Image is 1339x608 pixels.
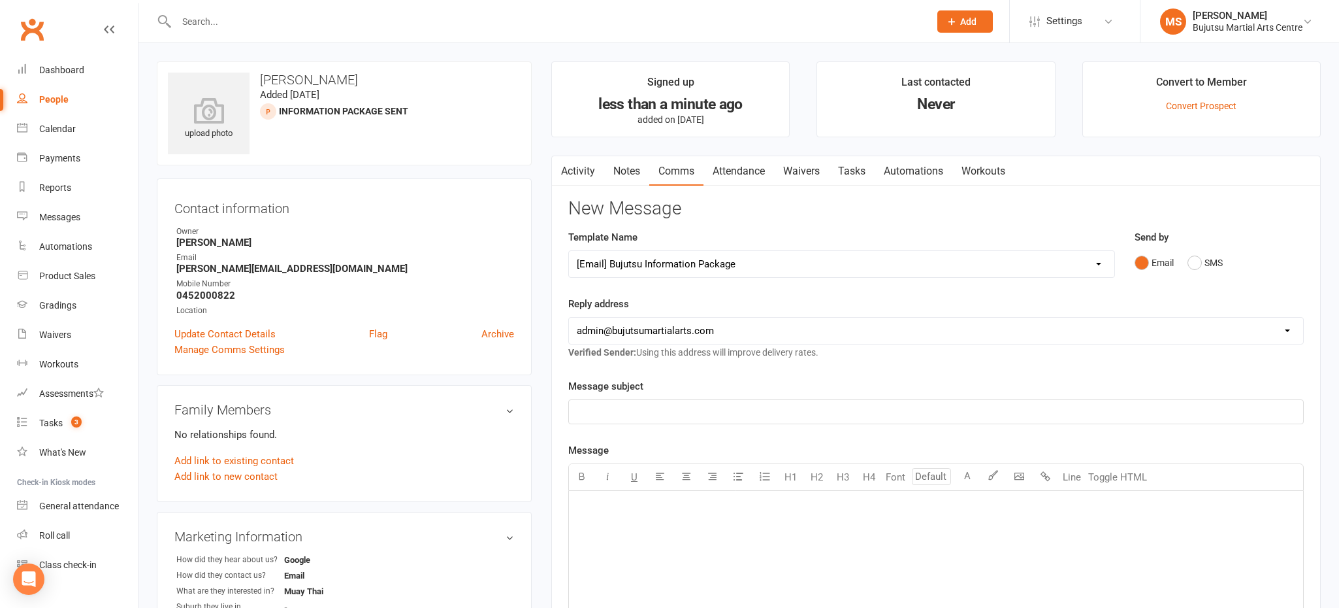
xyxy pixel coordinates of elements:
span: Using this address will improve delivery rates. [568,347,818,358]
div: Product Sales [39,271,95,281]
strong: Muay Thai [284,586,359,596]
div: Messages [39,212,80,222]
input: Search... [172,12,921,31]
a: Update Contact Details [174,326,276,342]
span: Settings [1046,7,1082,36]
div: How did they hear about us? [176,554,284,566]
a: Activity [552,156,604,186]
div: Class check-in [39,560,97,570]
strong: Email [284,571,359,581]
div: Email [176,252,514,264]
label: Reply address [568,296,629,312]
button: U [621,464,647,490]
button: H1 [778,464,804,490]
div: Location [176,305,514,317]
a: Clubworx [16,13,48,46]
strong: 0452000822 [176,290,514,301]
a: Gradings [17,291,138,320]
div: Bujutsu Martial Arts Centre [1193,22,1302,33]
span: Information Package Sent [279,106,408,116]
button: Add [937,10,993,33]
a: Tasks 3 [17,409,138,438]
a: Waivers [17,320,138,350]
a: Workouts [952,156,1014,186]
a: Comms [649,156,703,186]
div: Workouts [39,359,78,369]
a: Product Sales [17,262,138,291]
h3: Marketing Information [174,530,514,544]
div: General attendance [39,501,119,511]
a: Dashboard [17,56,138,85]
button: H2 [804,464,830,490]
label: Message [568,443,609,458]
a: Workouts [17,350,138,379]
div: Signed up [647,74,694,97]
div: Tasks [39,418,63,428]
a: People [17,85,138,114]
span: 3 [71,416,82,428]
input: Default [912,468,951,485]
a: Automations [875,156,952,186]
a: Waivers [774,156,829,186]
div: Gradings [39,300,76,311]
strong: Verified Sender: [568,347,636,358]
strong: [PERSON_NAME] [176,237,514,248]
a: Manage Comms Settings [174,342,285,358]
a: Add link to existing contact [174,453,294,469]
a: Archive [481,326,514,342]
button: H4 [856,464,882,490]
time: Added [DATE] [260,89,319,101]
a: Notes [604,156,649,186]
a: Tasks [829,156,875,186]
p: No relationships found. [174,427,514,443]
div: [PERSON_NAME] [1193,10,1302,22]
strong: [PERSON_NAME][EMAIL_ADDRESS][DOMAIN_NAME] [176,263,514,275]
h3: Family Members [174,403,514,417]
button: Toggle HTML [1085,464,1150,490]
a: Convert Prospect [1166,101,1236,111]
button: A [954,464,980,490]
div: People [39,94,69,105]
button: Email [1135,250,1174,275]
div: upload photo [168,97,250,141]
a: Reports [17,173,138,203]
a: Calendar [17,114,138,144]
span: U [631,471,637,483]
div: Assessments [39,388,104,399]
span: Add [960,16,976,27]
a: General attendance kiosk mode [17,492,138,521]
div: Never [829,97,1042,111]
a: Automations [17,232,138,262]
a: Messages [17,203,138,232]
a: Class kiosk mode [17,550,138,580]
strong: Google [284,555,359,565]
button: SMS [1187,250,1223,275]
div: Open Intercom Messenger [13,564,44,595]
p: added on [DATE] [564,114,777,125]
div: Owner [176,226,514,238]
div: Last contacted [901,74,971,97]
div: Calendar [39,124,76,134]
div: Reports [39,182,71,193]
label: Message subject [568,379,643,394]
label: Template Name [568,229,637,245]
button: H3 [830,464,856,490]
a: Payments [17,144,138,173]
div: Waivers [39,329,71,340]
a: Assessments [17,379,138,409]
button: Font [882,464,909,490]
div: Payments [39,153,80,163]
div: Mobile Number [176,278,514,290]
h3: [PERSON_NAME] [168,73,521,87]
a: Add link to new contact [174,469,278,484]
div: What's New [39,447,86,458]
div: Automations [39,241,92,252]
div: Roll call [39,530,70,541]
div: less than a minute ago [564,97,777,111]
a: Flag [369,326,387,342]
div: How did they contact us? [176,569,284,582]
div: Convert to Member [1156,74,1247,97]
h3: New Message [568,199,1304,219]
button: Line [1059,464,1085,490]
div: Dashboard [39,65,84,75]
